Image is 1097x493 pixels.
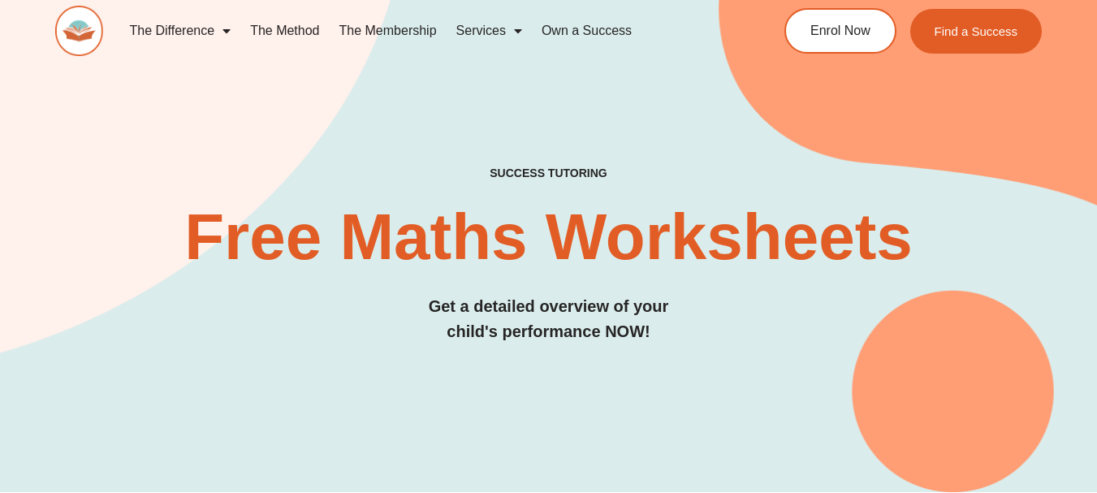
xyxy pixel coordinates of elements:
[240,12,329,50] a: The Method
[810,24,870,37] span: Enrol Now
[55,166,1043,180] h4: SUCCESS TUTORING​
[330,12,447,50] a: The Membership
[910,9,1043,54] a: Find a Success
[935,25,1018,37] span: Find a Success
[119,12,240,50] a: The Difference
[784,8,896,54] a: Enrol Now
[55,294,1043,344] h3: Get a detailed overview of your child's performance NOW!
[532,12,641,50] a: Own a Success
[119,12,728,50] nav: Menu
[447,12,532,50] a: Services
[55,205,1043,270] h2: Free Maths Worksheets​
